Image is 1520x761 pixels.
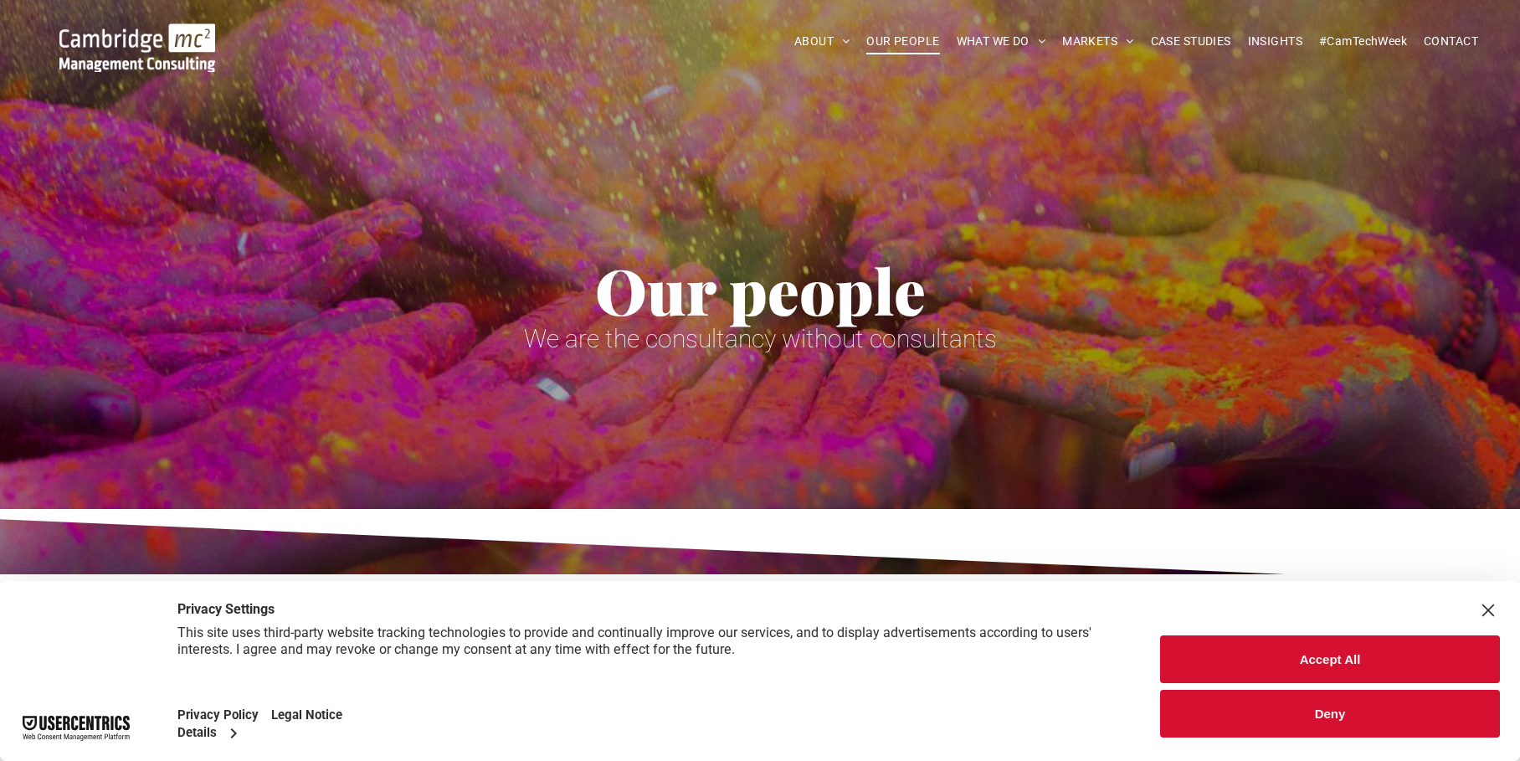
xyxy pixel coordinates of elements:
a: MARKETS [1054,28,1142,54]
a: OUR PEOPLE [858,28,947,54]
a: CASE STUDIES [1143,28,1240,54]
a: #CamTechWeek [1311,28,1415,54]
img: Cambridge MC Logo [59,23,215,72]
a: ABOUT [786,28,859,54]
span: We are the consultancy without consultants [524,324,997,353]
a: WHAT WE DO [948,28,1055,54]
a: CONTACT [1415,28,1487,54]
a: INSIGHTS [1240,28,1311,54]
span: Our people [595,248,926,332]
